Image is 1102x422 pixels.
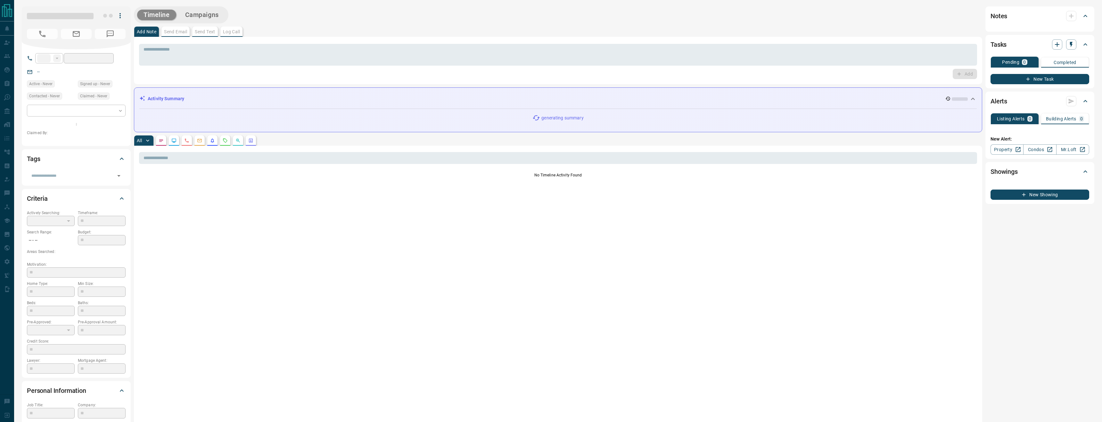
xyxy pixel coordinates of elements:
p: Actively Searching: [27,210,75,216]
svg: Emails [197,138,202,143]
p: All [137,138,142,143]
h2: Alerts [991,96,1007,106]
a: Condos [1023,144,1056,155]
h2: Criteria [27,193,48,204]
p: Areas Searched: [27,249,126,255]
a: Property [991,144,1024,155]
div: Notes [991,8,1089,24]
svg: Requests [223,138,228,143]
p: No Timeline Activity Found [139,172,977,178]
p: Mortgage Agent: [78,358,126,363]
svg: Lead Browsing Activity [171,138,177,143]
p: Lawyer: [27,358,75,363]
div: Showings [991,164,1089,179]
h2: Showings [991,166,1018,177]
svg: Notes [159,138,164,143]
p: Home Type: [27,281,75,287]
div: Alerts [991,93,1089,109]
button: Open [114,171,123,180]
p: Activity Summary [148,95,184,102]
div: Activity Summary [139,93,977,105]
span: No Email [61,29,92,39]
button: Campaigns [179,10,225,20]
span: No Number [27,29,58,39]
p: Listing Alerts [997,117,1025,121]
div: Tasks [991,37,1089,52]
span: No Number [95,29,126,39]
p: Credit Score: [27,338,126,344]
p: Pre-Approval Amount: [78,319,126,325]
div: Tags [27,151,126,166]
p: Completed [1054,60,1076,65]
p: 0 [1023,60,1026,64]
p: 0 [1080,117,1083,121]
a: Mr.Loft [1056,144,1089,155]
a: -- [37,69,40,74]
div: Personal Information [27,383,126,398]
svg: Listing Alerts [210,138,215,143]
p: Company: [78,402,126,408]
svg: Calls [184,138,189,143]
p: Add Note [137,29,156,34]
p: generating summary [541,115,583,121]
p: Claimed By: [27,130,126,136]
svg: Agent Actions [248,138,253,143]
p: Motivation: [27,262,126,267]
p: Job Title: [27,402,75,408]
span: Active - Never [29,81,53,87]
span: Signed up - Never [80,81,110,87]
p: Budget: [78,229,126,235]
p: -- - -- [27,235,75,246]
h2: Personal Information [27,385,86,396]
p: Pending [1002,60,1019,64]
p: Min Size: [78,281,126,287]
button: New Task [991,74,1089,84]
h2: Tags [27,154,40,164]
h2: Tasks [991,39,1007,50]
p: Pre-Approved: [27,319,75,325]
p: 0 [1029,117,1031,121]
button: Timeline [137,10,176,20]
p: Search Range: [27,229,75,235]
div: Criteria [27,191,126,206]
p: New Alert: [991,136,1089,142]
p: Building Alerts [1046,117,1076,121]
p: Beds: [27,300,75,306]
span: Claimed - Never [80,93,107,99]
h2: Notes [991,11,1007,21]
p: Baths: [78,300,126,306]
button: New Showing [991,190,1089,200]
svg: Opportunities [235,138,241,143]
span: Contacted - Never [29,93,60,99]
p: Timeframe: [78,210,126,216]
